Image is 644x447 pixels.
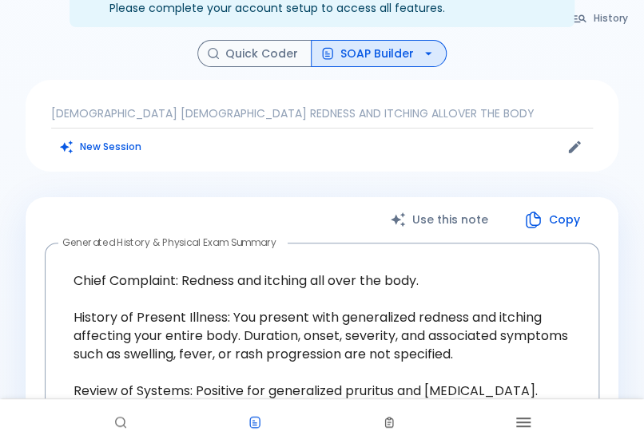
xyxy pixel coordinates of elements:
button: SOAP Builder [311,40,447,68]
button: Copy [507,204,599,236]
button: Use this note [374,204,507,236]
button: History [565,6,638,30]
button: Edit [563,135,586,159]
p: [DEMOGRAPHIC_DATA] [DEMOGRAPHIC_DATA] REDNESS AND ITCHING ALLOVER THE BODY [51,105,593,121]
button: Quick Coder [197,40,312,68]
button: Clears all inputs and results. [51,135,151,158]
